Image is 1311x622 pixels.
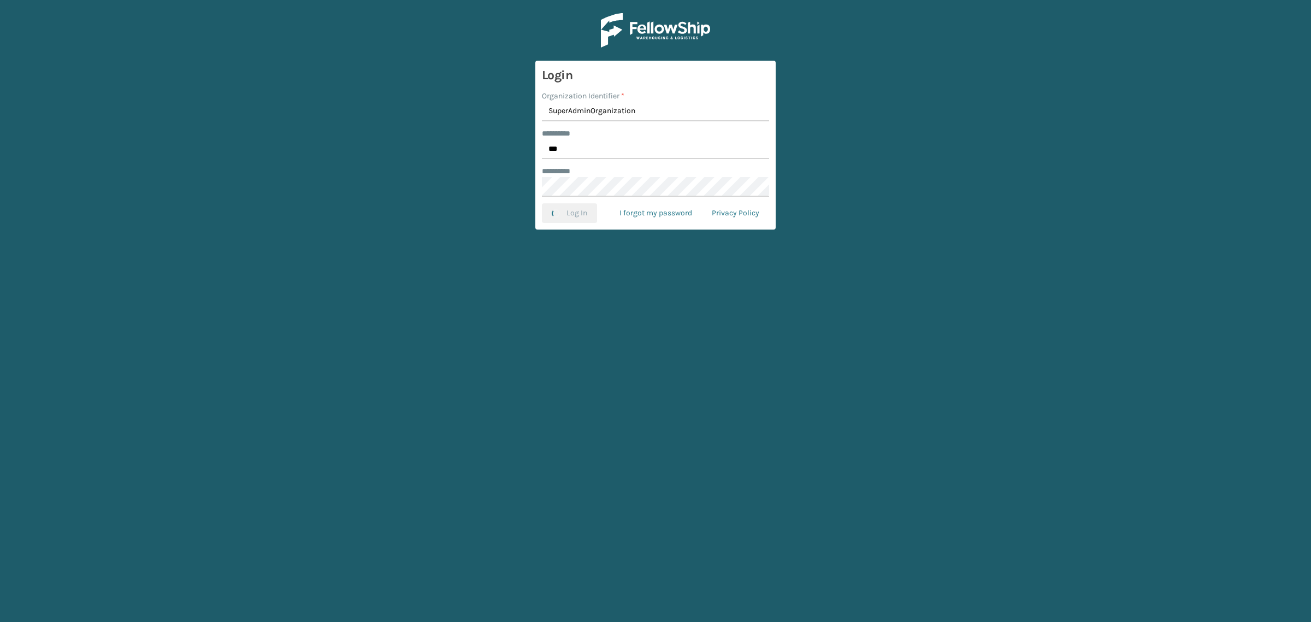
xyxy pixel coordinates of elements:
a: I forgot my password [610,203,702,223]
button: Log In [542,203,597,223]
label: Organization Identifier [542,90,624,102]
h3: Login [542,67,769,84]
img: Logo [601,13,710,48]
a: Privacy Policy [702,203,769,223]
